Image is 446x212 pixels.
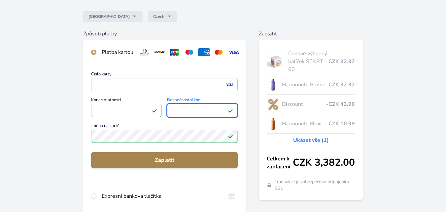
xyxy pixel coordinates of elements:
h6: Způsob platby [83,30,246,38]
img: maestro.svg [183,48,195,56]
span: Bezpečnostní kód [167,98,238,104]
img: mc.svg [213,48,225,56]
div: Expresní banková tlačítka [102,192,220,200]
button: [GEOGRAPHIC_DATA] [83,11,143,22]
img: Platné pole [228,108,233,113]
span: CZK 3,382.00 [293,157,355,169]
img: amex.svg [198,48,210,56]
button: Czech [148,11,177,22]
img: diners.svg [139,48,151,56]
span: CZK 32.97 [328,81,355,89]
img: CLEAN_PROBIO_se_stinem_x-lo.jpg [267,76,279,93]
span: CZK 10.99 [328,120,355,128]
span: Harmonelo Flexi [282,120,328,128]
input: Jméno na kartěPlatné pole [91,130,238,143]
img: Platné pole [152,108,157,113]
img: jcb.svg [168,48,181,56]
iframe: Iframe pro datum vypršení platnosti [94,106,159,115]
div: Platba kartou [102,48,133,56]
img: onlineBanking_CZ.svg [225,192,238,200]
span: Celkem k zaplacení [267,155,293,171]
span: Jméno na kartě [91,124,238,130]
img: visa [225,82,234,88]
img: discover.svg [154,48,166,56]
a: Ukázat vše (1) [293,136,329,144]
iframe: Iframe pro bezpečnostní kód [170,106,235,115]
span: Transakce je zabezpečena připojením SSL [275,179,355,192]
span: Czech [153,14,164,19]
img: discount-lo.png [267,96,279,112]
span: Cenově výhodný balíček START 60 [288,50,328,73]
img: Platné pole [228,134,233,139]
h6: Zaplatit [259,30,363,38]
span: Zaplatit [96,156,232,164]
iframe: Iframe pro číslo karty [94,80,235,89]
img: start.jpg [267,53,286,70]
span: Konec platnosti [91,98,162,104]
span: Harmonelo Probio [282,81,328,89]
button: Zaplatit [91,152,238,168]
span: Číslo karty [91,72,238,78]
span: [GEOGRAPHIC_DATA] [88,14,130,19]
img: CLEAN_FLEXI_se_stinem_x-hi_(1)-lo.jpg [267,115,279,132]
span: -CZK 43.96 [326,100,355,108]
span: Discount [282,100,326,108]
span: CZK 32.97 [328,58,355,65]
img: visa.svg [227,48,240,56]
